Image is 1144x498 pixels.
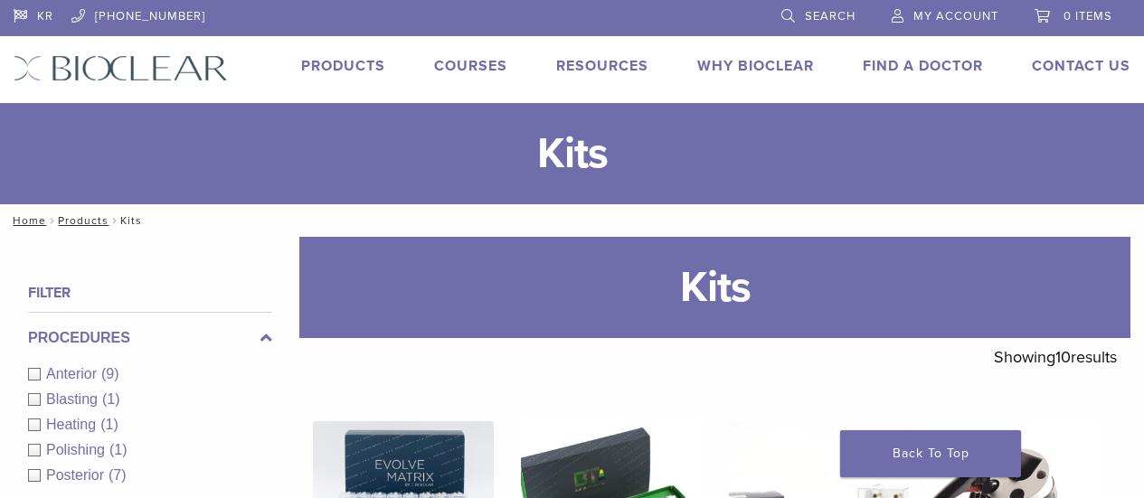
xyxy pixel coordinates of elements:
span: / [109,216,120,225]
span: Heating [46,417,100,432]
span: Polishing [46,442,109,457]
span: (1) [102,391,120,407]
a: Products [301,57,385,75]
a: Why Bioclear [697,57,814,75]
a: Home [7,214,46,227]
label: Procedures [28,327,272,349]
span: Anterior [46,366,101,381]
a: Products [58,214,109,227]
a: Resources [556,57,648,75]
p: Showing results [994,338,1117,376]
span: 10 [1055,347,1071,367]
img: Bioclear [14,55,228,81]
h4: Filter [28,282,272,304]
a: Find A Doctor [863,57,983,75]
a: Back To Top [840,430,1021,477]
span: My Account [913,9,998,23]
span: (1) [100,417,118,432]
span: Blasting [46,391,102,407]
h1: Kits [299,237,1130,338]
span: Posterior [46,467,109,483]
span: (7) [109,467,127,483]
span: / [46,216,58,225]
span: Search [805,9,856,23]
span: (1) [109,442,128,457]
a: Courses [434,57,507,75]
span: (9) [101,366,119,381]
span: 0 items [1064,9,1112,23]
a: Contact Us [1032,57,1130,75]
